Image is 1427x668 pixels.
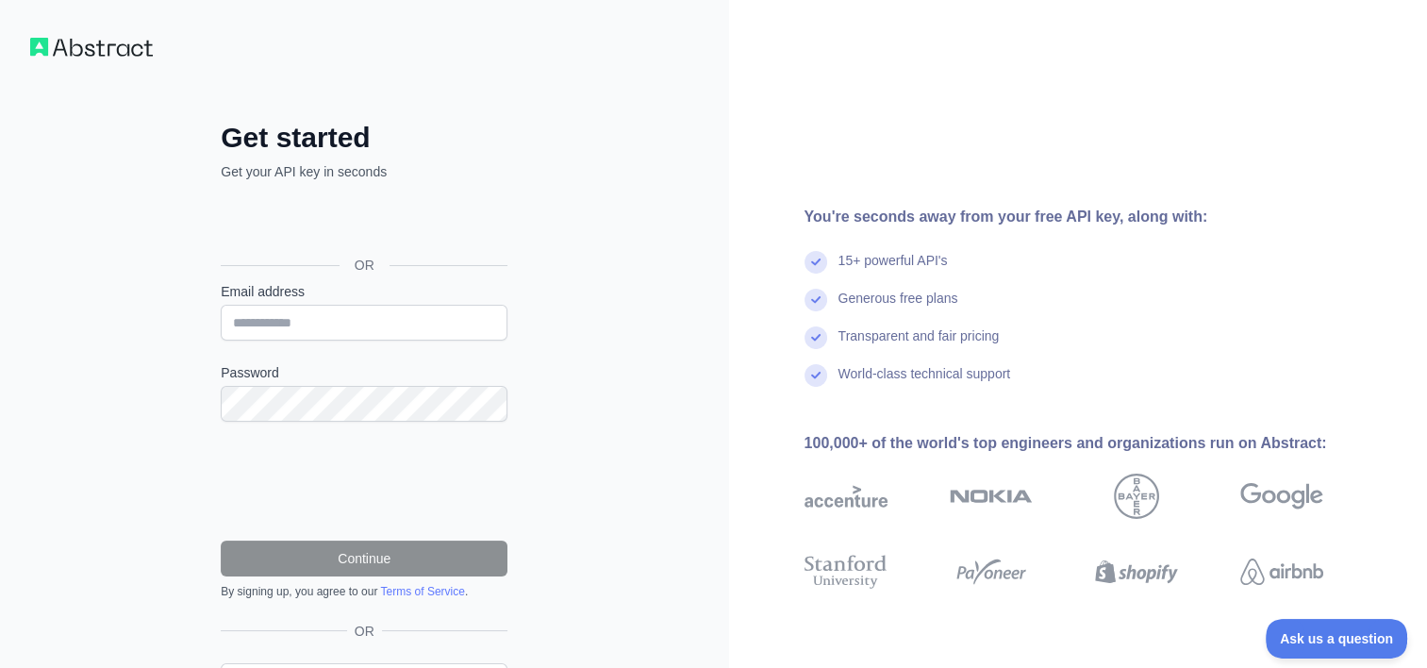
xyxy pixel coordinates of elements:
[211,202,513,243] iframe: Sign in with Google Button
[805,289,827,311] img: check mark
[805,551,888,593] img: stanford university
[805,326,827,349] img: check mark
[838,289,958,326] div: Generous free plans
[221,121,507,155] h2: Get started
[1095,551,1178,593] img: shopify
[838,251,948,289] div: 15+ powerful API's
[347,622,382,641] span: OR
[950,474,1033,519] img: nokia
[1240,551,1323,593] img: airbnb
[380,585,464,598] a: Terms of Service
[340,256,390,275] span: OR
[805,206,1384,228] div: You're seconds away from your free API key, along with:
[1266,619,1408,659] iframe: Toggle Customer Support
[805,364,827,387] img: check mark
[221,444,507,518] iframe: reCAPTCHA
[1114,474,1159,519] img: bayer
[221,282,507,301] label: Email address
[805,251,827,274] img: check mark
[221,363,507,382] label: Password
[805,474,888,519] img: accenture
[221,584,507,599] div: By signing up, you agree to our .
[30,38,153,57] img: Workflow
[950,551,1033,593] img: payoneer
[838,326,1000,364] div: Transparent and fair pricing
[838,364,1011,402] div: World-class technical support
[1240,474,1323,519] img: google
[805,432,1384,455] div: 100,000+ of the world's top engineers and organizations run on Abstract:
[221,541,507,576] button: Continue
[221,162,507,181] p: Get your API key in seconds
